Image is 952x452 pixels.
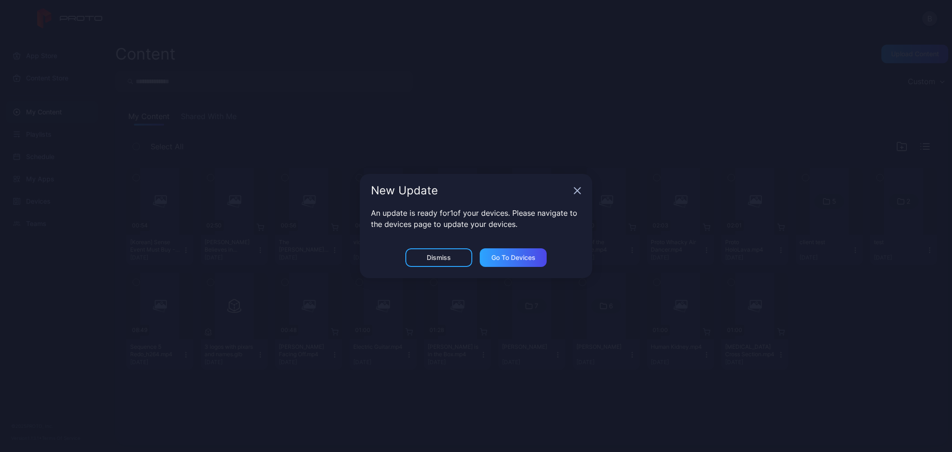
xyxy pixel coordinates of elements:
div: Go to devices [491,254,535,261]
button: Dismiss [405,248,472,267]
button: Go to devices [480,248,547,267]
p: An update is ready for 1 of your devices. Please navigate to the devices page to update your devi... [371,207,581,230]
div: Dismiss [427,254,451,261]
div: New Update [371,185,570,196]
